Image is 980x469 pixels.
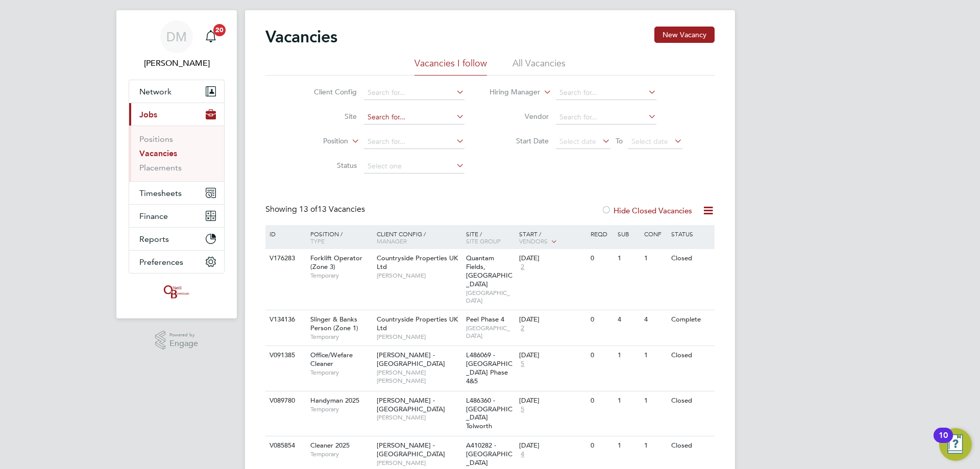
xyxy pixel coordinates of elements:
a: Vacancies [139,149,177,158]
span: Temporary [310,271,372,280]
div: 0 [588,391,615,410]
div: Closed [669,249,713,268]
button: Network [129,80,224,103]
input: Search for... [364,110,464,125]
div: V089780 [267,391,303,410]
a: Positions [139,134,173,144]
span: Finance [139,211,168,221]
button: New Vacancy [654,27,715,43]
a: Go to home page [129,284,225,300]
div: Status [669,225,713,242]
span: 4 [519,450,526,459]
div: Site / [463,225,517,250]
label: Vendor [490,112,549,121]
div: 1 [615,436,642,455]
button: Preferences [129,251,224,273]
div: 0 [588,310,615,329]
span: 13 Vacancies [299,204,365,214]
span: Preferences [139,257,183,267]
span: [GEOGRAPHIC_DATA] [466,324,514,340]
span: Powered by [169,331,198,339]
div: 1 [642,249,668,268]
button: Open Resource Center, 10 new notifications [939,428,972,461]
span: Cleaner 2025 [310,441,350,450]
span: [PERSON_NAME] [377,333,461,341]
div: [DATE] [519,315,585,324]
div: Client Config / [374,225,463,250]
div: [DATE] [519,351,585,360]
button: Finance [129,205,224,227]
span: Slinger & Banks Person (Zone 1) [310,315,358,332]
span: Select date [559,137,596,146]
li: All Vacancies [512,57,566,76]
input: Search for... [364,135,464,149]
div: [DATE] [519,254,585,263]
div: Closed [669,391,713,410]
div: Start / [517,225,588,251]
button: Jobs [129,103,224,126]
span: Type [310,237,325,245]
div: Sub [615,225,642,242]
div: 0 [588,249,615,268]
span: Forklift Operator (Zone 3) [310,254,362,271]
a: Powered byEngage [155,331,199,350]
span: [PERSON_NAME] - [GEOGRAPHIC_DATA] [377,441,445,458]
span: 13 of [299,204,317,214]
span: [GEOGRAPHIC_DATA] [466,289,514,305]
button: Reports [129,228,224,250]
span: Engage [169,339,198,348]
nav: Main navigation [116,10,237,318]
div: 0 [588,346,615,365]
span: Timesheets [139,188,182,198]
div: Jobs [129,126,224,181]
div: Reqd [588,225,615,242]
a: DM[PERSON_NAME] [129,20,225,69]
span: A410282 - [GEOGRAPHIC_DATA] [466,441,512,467]
span: [PERSON_NAME] - [GEOGRAPHIC_DATA] [377,351,445,368]
span: 20 [213,24,226,36]
img: oneillandbrennan-logo-retina.png [162,284,191,300]
div: 4 [615,310,642,329]
span: Manager [377,237,407,245]
label: Position [289,136,348,146]
span: Temporary [310,368,372,377]
div: Position / [303,225,374,250]
span: Temporary [310,405,372,413]
span: L486069 - [GEOGRAPHIC_DATA] Phase 4&5 [466,351,512,385]
li: Vacancies I follow [414,57,487,76]
div: Conf [642,225,668,242]
div: 0 [588,436,615,455]
a: 20 [201,20,221,53]
div: V134136 [267,310,303,329]
button: Timesheets [129,182,224,204]
span: Handyman 2025 [310,396,359,405]
span: Quantam Fields, [GEOGRAPHIC_DATA] [466,254,512,288]
div: V176283 [267,249,303,268]
span: [PERSON_NAME] [PERSON_NAME] [377,368,461,384]
label: Start Date [490,136,549,145]
span: Office/Wefare Cleaner [310,351,353,368]
span: Jobs [139,110,157,119]
span: Network [139,87,171,96]
div: 1 [615,346,642,365]
span: DM [166,30,187,43]
div: V085854 [267,436,303,455]
span: [PERSON_NAME] [377,413,461,422]
div: 1 [615,249,642,268]
span: Site Group [466,237,501,245]
div: 4 [642,310,668,329]
span: Countryside Properties UK Ltd [377,254,458,271]
div: [DATE] [519,397,585,405]
div: 1 [642,346,668,365]
span: 5 [519,405,526,414]
div: 1 [615,391,642,410]
input: Select one [364,159,464,174]
span: L486360 - [GEOGRAPHIC_DATA] Tolworth [466,396,512,431]
span: 5 [519,360,526,368]
a: Placements [139,163,182,172]
div: ID [267,225,303,242]
div: Closed [669,346,713,365]
label: Site [298,112,357,121]
span: Reports [139,234,169,244]
div: Complete [669,310,713,329]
